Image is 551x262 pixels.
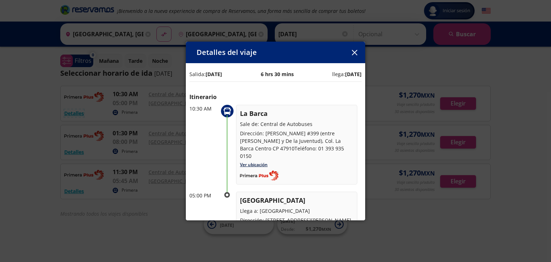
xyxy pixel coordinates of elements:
[189,70,222,78] p: Salida:
[240,120,353,128] p: Sale de: Central de Autobuses
[189,105,218,112] p: 10:30 AM
[189,93,362,101] p: Itinerario
[240,196,353,205] p: [GEOGRAPHIC_DATA]
[240,162,268,168] a: Ver ubicación
[240,130,353,160] p: Dirección: [PERSON_NAME] #399 (entre [PERSON_NAME] y De la Juventud), Col. La Barca Centro CP 479...
[240,207,353,215] p: Llega a: [GEOGRAPHIC_DATA]
[189,192,218,199] p: 05:00 PM
[261,70,294,78] p: 6 hrs 30 mins
[345,71,362,78] b: [DATE]
[332,70,362,78] p: llega:
[206,71,222,78] b: [DATE]
[240,216,353,247] p: Dirección: [STREET_ADDRESS][PERSON_NAME] [PERSON_NAME][GEOGRAPHIC_DATA][PERSON_NAME] CP 07760 Tel...
[197,47,257,58] p: Detalles del viaje
[240,170,278,181] img: Completo_color__1_.png
[240,109,353,118] p: La Barca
